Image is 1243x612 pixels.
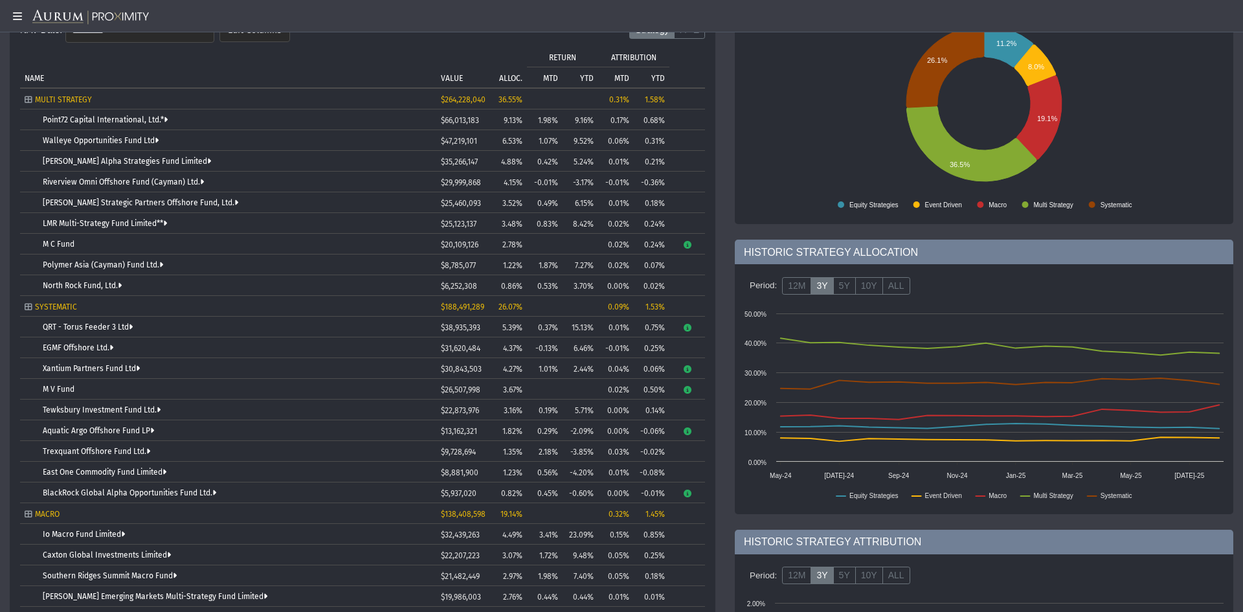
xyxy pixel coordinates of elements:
text: 8.0% [1028,63,1044,71]
td: 0.06% [634,358,669,379]
text: Sep-24 [888,472,910,479]
a: Trexquant Offshore Fund Ltd. [43,447,150,456]
label: 12M [782,277,811,295]
td: 0.17% [598,109,634,130]
td: -0.08% [634,462,669,482]
a: M V Fund [43,385,74,394]
td: 1.98% [527,565,563,586]
text: 10.00% [745,429,767,436]
td: 0.24% [634,234,669,255]
span: $30,843,503 [441,365,482,374]
td: -3.85% [563,441,598,462]
a: Walleye Opportunities Fund Ltd [43,136,159,145]
span: 3.07% [502,551,522,560]
td: 5.71% [563,400,598,420]
a: Aquatic Argo Offshore Fund LP [43,426,154,435]
td: 6.46% [563,337,598,358]
text: Mar-25 [1062,472,1083,479]
td: 7.40% [563,565,598,586]
text: Event Driven [925,201,962,209]
p: YTD [651,74,665,83]
td: 0.85% [634,524,669,545]
span: 1.23% [503,468,522,477]
td: 0.25% [634,337,669,358]
text: 11.2% [996,40,1016,47]
span: $8,785,077 [441,261,476,270]
td: 15.13% [563,317,598,337]
div: 0.31% [603,95,629,104]
td: Column MTD [527,67,563,87]
span: 26.07% [498,302,522,312]
td: 0.19% [527,400,563,420]
a: [PERSON_NAME] Alpha Strategies Fund Limited [43,157,211,166]
p: NAME [25,74,44,83]
span: 4.15% [504,178,522,187]
span: $138,408,598 [441,510,486,519]
div: Period: [745,275,782,297]
td: 0.75% [634,317,669,337]
span: $188,491,289 [441,302,484,312]
td: 0.21% [634,151,669,172]
a: Point72 Capital International, Ltd.* [43,115,168,124]
td: 0.53% [527,275,563,296]
td: 1.87% [527,255,563,275]
text: Multi Strategy [1034,492,1073,499]
td: 0.07% [634,255,669,275]
label: 3Y [811,277,833,295]
td: 0.00% [598,420,634,441]
div: 0.32% [603,510,629,519]
td: 23.09% [563,524,598,545]
a: [PERSON_NAME] Strategic Partners Offshore Fund, Ltd. [43,198,238,207]
p: RETURN [549,53,576,62]
td: 0.31% [634,130,669,151]
a: QRT - Torus Feeder 3 Ltd [43,323,133,332]
td: 0.02% [634,275,669,296]
text: 30.00% [745,370,767,377]
text: Macro [989,492,1007,499]
div: HISTORIC STRATEGY ATTRIBUTION [735,530,1233,554]
td: 1.72% [527,545,563,565]
p: ATTRIBUTION [611,53,656,62]
td: 0.18% [634,192,669,213]
div: Period: [745,565,782,587]
td: -0.02% [634,441,669,462]
text: May-25 [1120,472,1142,479]
td: 0.01% [598,462,634,482]
span: 1.35% [503,448,522,457]
label: 12M [782,567,811,585]
text: Equity Strategies [849,201,899,209]
span: $20,109,126 [441,240,478,249]
td: -4.20% [563,462,598,482]
span: 3.67% [503,385,522,394]
a: Xantium Partners Fund Ltd [43,364,140,373]
p: YTD [580,74,594,83]
span: $13,162,321 [441,427,477,436]
p: ALLOC. [499,74,522,83]
td: 0.05% [598,565,634,586]
td: -0.01% [527,172,563,192]
td: Column [669,46,705,87]
span: $5,937,020 [441,489,476,498]
span: $19,986,003 [441,593,481,602]
td: 9.16% [563,109,598,130]
td: 0.01% [598,192,634,213]
div: 1.58% [638,95,665,104]
span: SYSTEMATIC [35,302,77,312]
label: 5Y [833,277,856,295]
td: 0.49% [527,192,563,213]
text: Macro [989,201,1007,209]
label: ALL [882,567,910,585]
td: -2.09% [563,420,598,441]
span: $32,439,263 [441,530,480,539]
span: 1.22% [503,261,522,270]
td: 0.02% [598,379,634,400]
a: EGMF Offshore Ltd. [43,343,113,352]
a: M C Fund [43,240,74,249]
text: Multi Strategy [1034,201,1073,209]
td: 0.45% [527,482,563,503]
a: [PERSON_NAME] Emerging Markets Multi-Strategy Fund Limited [43,592,267,601]
td: 0.37% [527,317,563,337]
td: 0.25% [634,545,669,565]
td: 3.70% [563,275,598,296]
a: Polymer Asia (Cayman) Fund Ltd. [43,260,163,269]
